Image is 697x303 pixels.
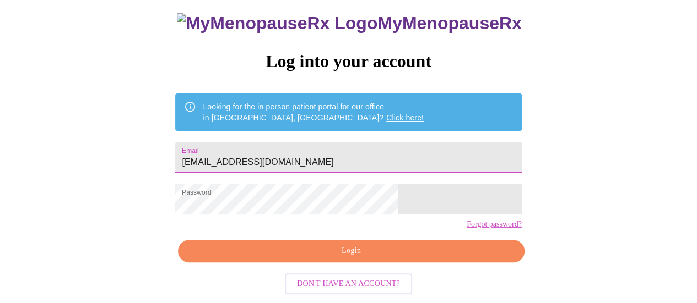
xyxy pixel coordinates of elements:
[178,240,524,262] button: Login
[467,220,522,229] a: Forgot password?
[203,97,424,128] div: Looking for the in person patient portal for our office in [GEOGRAPHIC_DATA], [GEOGRAPHIC_DATA]?
[177,13,377,34] img: MyMenopauseRx Logo
[191,244,511,258] span: Login
[285,273,412,295] button: Don't have an account?
[386,113,424,122] a: Click here!
[297,277,400,291] span: Don't have an account?
[282,278,415,288] a: Don't have an account?
[177,13,522,34] h3: MyMenopauseRx
[175,51,521,71] h3: Log into your account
